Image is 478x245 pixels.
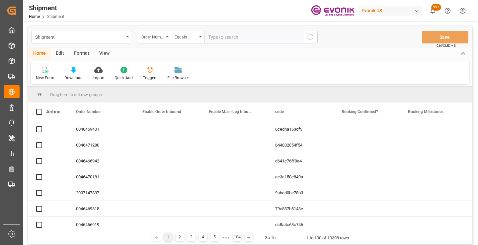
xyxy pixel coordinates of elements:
div: 2 [176,233,184,241]
div: 1 to 100 of 10308 rows [306,235,349,241]
div: File Browser [167,75,189,81]
div: Edit [51,48,69,59]
div: Press SPACE to select this row. [28,121,68,137]
input: Type to search [204,31,304,43]
span: Booking Milestones [408,109,443,114]
div: 0046469401 [68,121,134,137]
button: open menu [32,31,131,43]
div: 3 [187,233,196,241]
span: code [275,109,284,114]
button: Evonik US [359,4,425,17]
div: Press SPACE to select this row. [28,137,68,153]
div: View [94,48,115,59]
div: Shipment [29,3,64,13]
div: Press SPACE to select this row. [28,169,68,185]
div: Order Number [141,32,164,40]
button: open menu [171,31,204,43]
div: ae3e150c849a [267,169,334,185]
div: 1 [164,233,172,241]
div: 4 [199,233,207,241]
div: Download [64,75,83,81]
span: Enable Main-Leg Inbound [209,109,253,114]
button: show 100 new notifications [425,3,440,18]
div: 9abad0be78b3 [267,185,334,201]
span: 99+ [431,4,441,11]
div: Action [46,109,60,115]
div: 0046469818 [68,201,134,216]
div: dc8a4c63c746 [267,217,334,232]
div: Evonik US [359,6,423,16]
div: Shipment [35,32,124,41]
div: New Form [36,75,54,81]
button: Help Center [440,3,455,18]
div: 0046471280 [68,137,134,153]
div: Go To: [265,234,277,241]
div: 0046466919 [68,217,134,232]
div: 104 [233,233,241,241]
div: 5 [210,233,219,241]
div: Import [93,75,105,81]
button: open menu [138,31,171,43]
div: Quick Add [115,75,133,81]
div: Format [69,48,94,59]
div: d641c76ff9a4 [267,153,334,169]
div: Triggers [143,75,157,81]
div: Press SPACE to select this row. [28,217,68,233]
img: Evonik-brand-mark-Deep-Purple-RGB.jpeg_1700498283.jpeg [311,5,354,17]
div: 0046466942 [68,153,134,169]
div: 2007147837 [68,185,134,201]
div: Press SPACE to select this row. [28,201,68,217]
div: Equals [175,32,197,40]
span: Booking Confirmed? [342,109,378,114]
div: 644832854f54 [267,137,334,153]
div: 0046470181 [68,169,134,185]
span: Ctrl/CMD + S [437,43,456,48]
div: 6ced4a163cf3 [267,121,334,137]
span: Enable Order Inbound [142,109,181,114]
div: ● ● ● [222,235,229,240]
div: Home [28,48,51,59]
a: Home [29,14,40,19]
div: Press SPACE to select this row. [28,185,68,201]
button: Save [422,31,468,43]
button: search button [304,31,318,43]
span: Drag here to set row groups [50,92,102,97]
div: Press SPACE to select this row. [28,153,68,169]
span: Order Number [76,109,101,114]
div: 79c837b8143e [267,201,334,216]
